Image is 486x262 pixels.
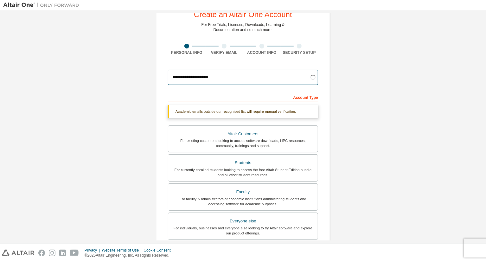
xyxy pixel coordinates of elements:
img: Altair One [3,2,82,8]
p: © 2025 Altair Engineering, Inc. All Rights Reserved. [85,253,175,258]
div: Verify Email [206,50,243,55]
div: For faculty & administrators of academic institutions administering students and accessing softwa... [172,196,314,207]
div: For existing customers looking to access software downloads, HPC resources, community, trainings ... [172,138,314,148]
div: Cookie Consent [144,248,174,253]
img: facebook.svg [38,250,45,256]
div: Altair Customers [172,130,314,138]
div: Personal Info [168,50,206,55]
div: Create an Altair One Account [194,11,292,18]
div: Website Terms of Use [102,248,144,253]
div: For Free Trials, Licenses, Downloads, Learning & Documentation and so much more. [201,22,285,32]
div: Account Info [243,50,281,55]
div: For individuals, businesses and everyone else looking to try Altair software and explore our prod... [172,226,314,236]
div: Everyone else [172,217,314,226]
div: For currently enrolled students looking to access the free Altair Student Edition bundle and all ... [172,167,314,177]
div: Security Setup [281,50,318,55]
div: Account Type [168,92,318,102]
div: Students [172,158,314,167]
img: altair_logo.svg [2,250,35,256]
div: Privacy [85,248,102,253]
img: youtube.svg [70,250,79,256]
img: linkedin.svg [59,250,66,256]
div: Faculty [172,188,314,196]
div: Academic emails outside our recognised list will require manual verification. [168,105,318,118]
img: instagram.svg [49,250,55,256]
